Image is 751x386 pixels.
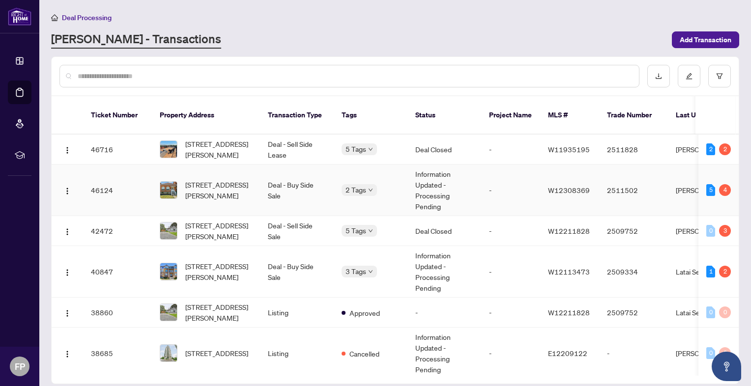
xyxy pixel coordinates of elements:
td: 2509752 [599,216,668,246]
div: 0 [719,347,731,359]
img: logo [8,7,31,26]
td: 38685 [83,328,152,379]
td: Deal Closed [407,135,481,165]
td: - [481,135,540,165]
span: 5 Tags [346,143,366,155]
th: Trade Number [599,96,668,135]
td: - [481,165,540,216]
td: Information Updated - Processing Pending [407,246,481,298]
span: Approved [349,307,380,318]
th: Project Name [481,96,540,135]
th: Last Updated By [668,96,742,135]
button: Logo [59,345,75,361]
td: 2511502 [599,165,668,216]
td: - [407,298,481,328]
div: 3 [719,225,731,237]
td: 38860 [83,298,152,328]
div: 0 [706,347,715,359]
button: filter [708,65,731,87]
span: 2 Tags [346,184,366,195]
span: FP [15,359,25,373]
td: Information Updated - Processing Pending [407,165,481,216]
img: Logo [63,309,71,317]
td: Listing [260,298,334,328]
td: 46716 [83,135,152,165]
img: Logo [63,187,71,195]
span: edit [686,73,693,80]
td: [PERSON_NAME] [668,328,742,379]
td: Information Updated - Processing Pending [407,328,481,379]
button: edit [678,65,700,87]
img: thumbnail-img [160,304,177,321]
span: W11935195 [548,145,590,154]
td: Deal - Buy Side Sale [260,246,334,298]
img: thumbnail-img [160,263,177,280]
div: 0 [706,306,715,318]
span: [STREET_ADDRESS] [185,348,248,358]
img: Logo [63,146,71,154]
div: 5 [706,184,715,196]
span: home [51,14,58,21]
span: down [368,188,373,193]
th: Property Address [152,96,260,135]
button: Logo [59,141,75,157]
button: Logo [59,223,75,239]
img: Logo [63,350,71,358]
span: W12308369 [548,186,590,194]
td: 2509752 [599,298,668,328]
button: Logo [59,264,75,279]
span: 5 Tags [346,225,366,236]
th: Transaction Type [260,96,334,135]
a: [PERSON_NAME] - Transactions [51,31,221,49]
td: [PERSON_NAME] [668,216,742,246]
div: 2 [719,266,731,277]
span: [STREET_ADDRESS][PERSON_NAME] [185,261,252,282]
span: E12209122 [548,349,587,358]
td: [PERSON_NAME] [668,165,742,216]
td: Deal - Sell Side Lease [260,135,334,165]
div: 0 [706,225,715,237]
img: thumbnail-img [160,345,177,361]
td: 2509334 [599,246,668,298]
th: Ticket Number [83,96,152,135]
img: thumbnail-img [160,141,177,158]
span: Add Transaction [680,32,731,48]
span: 3 Tags [346,266,366,277]
button: Logo [59,182,75,198]
td: Latai Seadat [668,298,742,328]
span: [STREET_ADDRESS][PERSON_NAME] [185,179,252,201]
span: Cancelled [349,348,379,359]
span: down [368,269,373,274]
td: [PERSON_NAME] [668,135,742,165]
th: Tags [334,96,407,135]
td: Deal - Sell Side Sale [260,216,334,246]
div: 1 [706,266,715,277]
td: Deal Closed [407,216,481,246]
td: - [481,216,540,246]
span: [STREET_ADDRESS][PERSON_NAME] [185,138,252,160]
div: 4 [719,184,731,196]
button: Open asap [712,352,741,381]
img: Logo [63,269,71,276]
span: download [655,73,662,80]
button: Add Transaction [672,31,739,48]
span: Deal Processing [62,13,112,22]
span: down [368,228,373,233]
td: - [481,328,540,379]
span: filter [716,73,723,80]
span: [STREET_ADDRESS][PERSON_NAME] [185,302,252,323]
td: 46124 [83,165,152,216]
td: - [481,298,540,328]
button: download [647,65,670,87]
img: Logo [63,228,71,236]
button: Logo [59,304,75,320]
img: thumbnail-img [160,182,177,198]
th: Status [407,96,481,135]
td: Deal - Buy Side Sale [260,165,334,216]
td: - [599,328,668,379]
div: 0 [719,306,731,318]
img: thumbnail-img [160,222,177,239]
td: 2511828 [599,135,668,165]
span: W12113473 [548,267,590,276]
td: - [481,246,540,298]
